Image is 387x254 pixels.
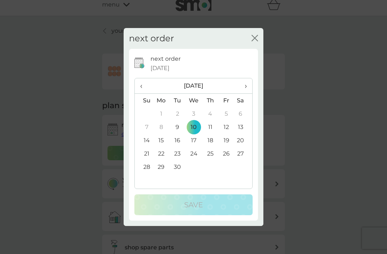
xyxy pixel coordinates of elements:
th: Su [135,94,153,107]
span: ‹ [140,78,148,93]
p: Save [184,199,203,211]
td: 20 [234,134,252,147]
h2: next order [129,33,174,44]
td: 22 [153,147,169,160]
td: 24 [186,147,202,160]
span: › [240,78,247,93]
button: close [252,35,258,42]
td: 30 [169,160,186,174]
th: Th [202,94,218,107]
td: 5 [218,107,234,120]
th: Fr [218,94,234,107]
td: 1 [153,107,169,120]
td: 6 [234,107,252,120]
td: 19 [218,134,234,147]
th: [DATE] [153,78,234,94]
td: 16 [169,134,186,147]
th: Sa [234,94,252,107]
td: 7 [135,120,153,134]
th: We [186,94,202,107]
td: 25 [202,147,218,160]
p: next order [150,54,181,64]
td: 23 [169,147,186,160]
td: 11 [202,120,218,134]
th: Mo [153,94,169,107]
td: 12 [218,120,234,134]
td: 8 [153,120,169,134]
td: 15 [153,134,169,147]
td: 3 [186,107,202,120]
td: 17 [186,134,202,147]
td: 18 [202,134,218,147]
td: 29 [153,160,169,174]
td: 2 [169,107,186,120]
span: [DATE] [150,64,169,73]
td: 28 [135,160,153,174]
td: 9 [169,120,186,134]
button: Save [134,194,253,215]
th: Tu [169,94,186,107]
td: 14 [135,134,153,147]
td: 10 [186,120,202,134]
td: 26 [218,147,234,160]
td: 4 [202,107,218,120]
td: 13 [234,120,252,134]
td: 21 [135,147,153,160]
td: 27 [234,147,252,160]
